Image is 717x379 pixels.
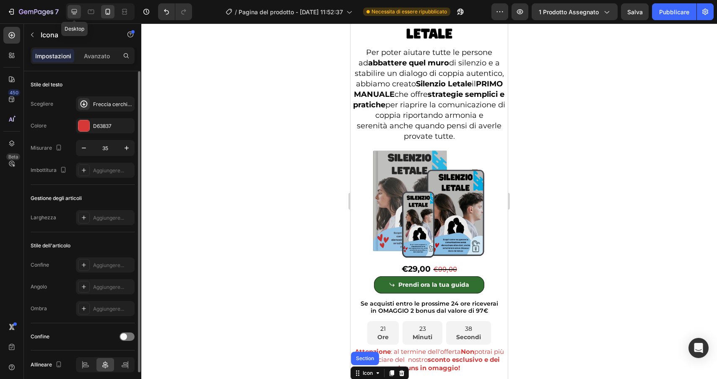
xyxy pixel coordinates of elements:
font: Icona [41,31,58,39]
font: Avanzato [84,52,110,60]
font: Aggiungere... [93,284,124,290]
button: Pubblicare [652,3,696,20]
font: Gestione degli articoli [31,195,82,201]
font: Necessita di essere ripubblicato [371,8,447,15]
button: Salva [621,3,649,20]
font: Freccia cerchio giù grassetto [93,101,162,107]
p: Icona [41,30,112,40]
font: / [235,8,237,16]
font: Misurare [31,145,52,151]
font: Allineare [31,361,52,368]
iframe: Area di progettazione [351,23,508,379]
font: Confine [31,262,49,268]
font: 1 prodotto assegnato [539,8,599,16]
font: Pagina del prodotto - [DATE] 11:52:37 [239,8,343,16]
button: 7 [3,3,62,20]
font: Salva [627,8,643,16]
font: Aggiungere... [93,215,124,221]
font: Stile del testo [31,81,62,88]
font: Aggiungere... [93,167,124,174]
button: 1 prodotto assegnato [532,3,618,20]
font: Stile dell'articolo [31,242,70,249]
div: Annulla/Ripristina [158,3,192,20]
font: Colore [31,122,47,129]
div: Apri Intercom Messenger [688,338,709,358]
font: Imbottitura [31,167,57,173]
font: Beta [8,154,18,160]
font: D63837 [93,123,112,129]
font: Impostazioni [35,52,71,60]
font: 450 [10,90,18,96]
font: Larghezza [31,214,56,221]
font: Pubblicare [659,8,689,16]
font: Aggiungere... [93,306,124,312]
font: Scegliere [31,101,53,107]
font: Ombra [31,305,47,312]
font: Angolo [31,283,47,290]
font: Aggiungere... [93,262,124,268]
font: Confine [31,333,49,340]
font: 7 [55,8,59,16]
